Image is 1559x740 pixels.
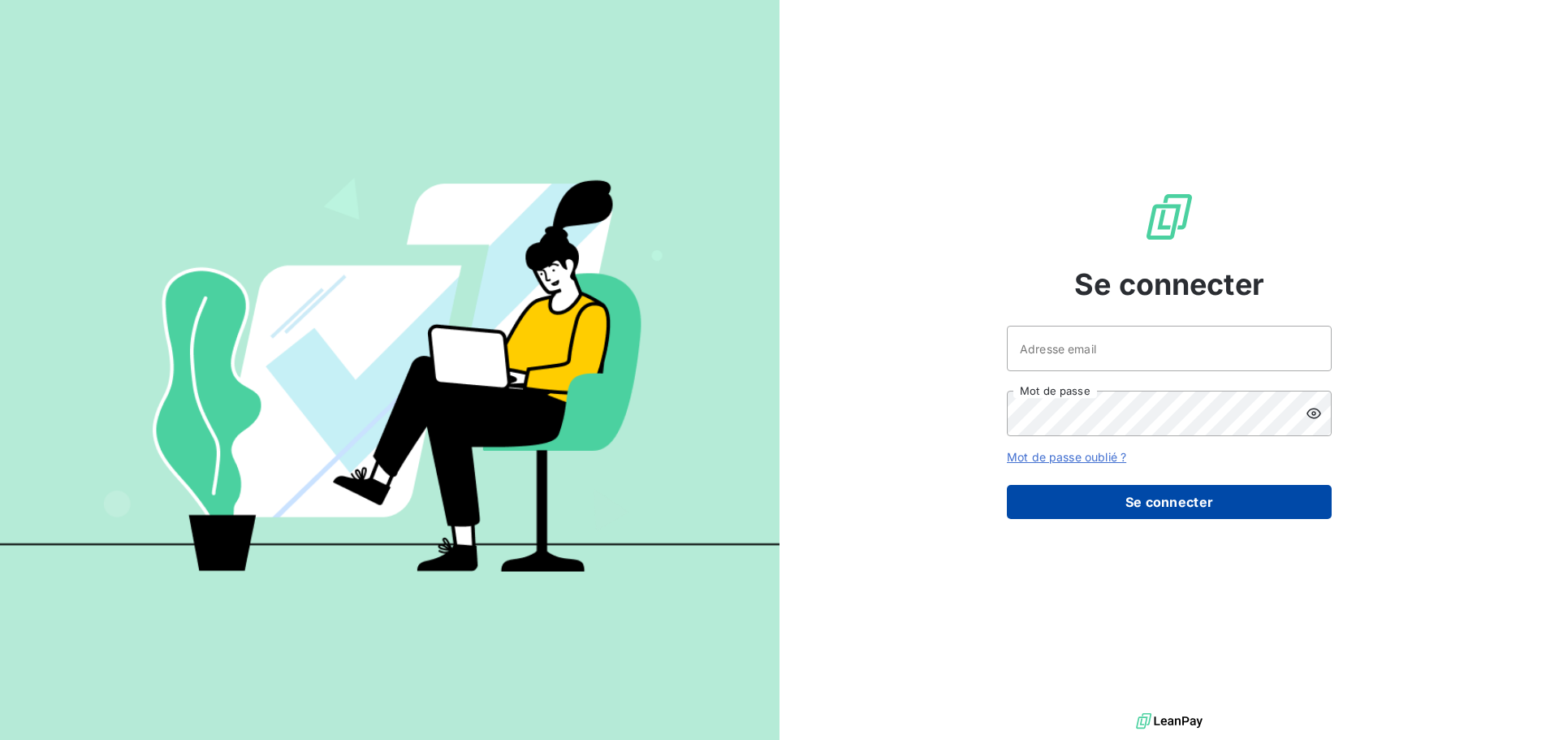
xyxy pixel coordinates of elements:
[1007,450,1126,464] a: Mot de passe oublié ?
[1007,326,1332,371] input: placeholder
[1136,709,1203,734] img: logo
[1143,191,1195,243] img: Logo LeanPay
[1074,262,1264,306] span: Se connecter
[1007,485,1332,519] button: Se connecter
